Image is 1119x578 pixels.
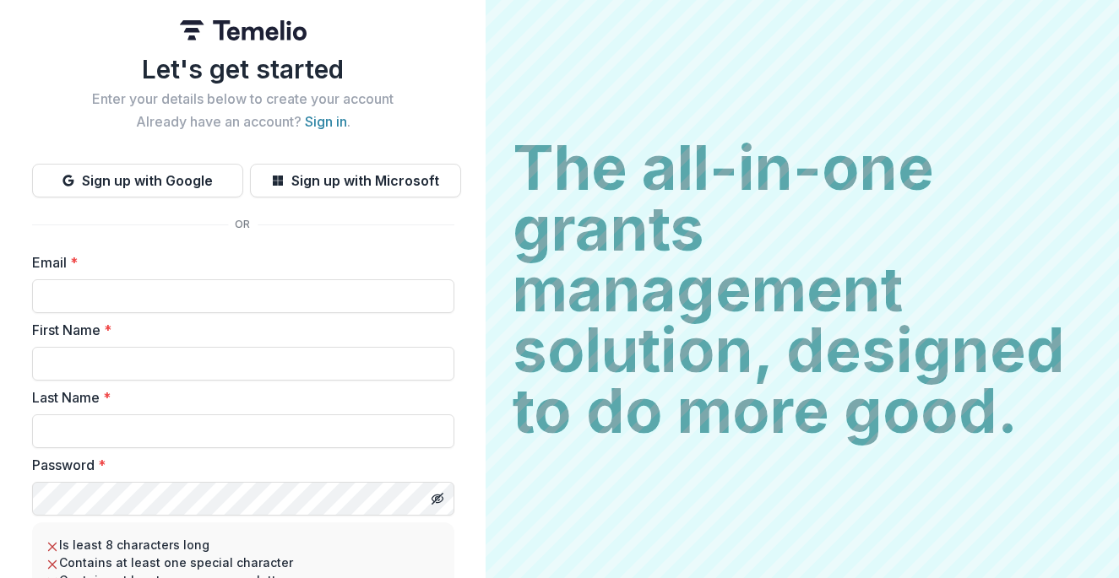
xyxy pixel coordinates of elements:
label: Password [32,455,444,475]
button: Sign up with Microsoft [250,164,461,197]
label: Last Name [32,387,444,408]
h2: Enter your details below to create your account [32,91,454,107]
label: First Name [32,320,444,340]
button: Sign up with Google [32,164,243,197]
label: Email [32,252,444,273]
button: Toggle password visibility [424,485,451,512]
img: Temelio [180,20,307,41]
li: Contains at least one special character [46,554,441,571]
a: Sign in [305,113,347,130]
h1: Let's get started [32,54,454,84]
h2: Already have an account? . [32,114,454,130]
li: Is least 8 characters long [46,536,441,554]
